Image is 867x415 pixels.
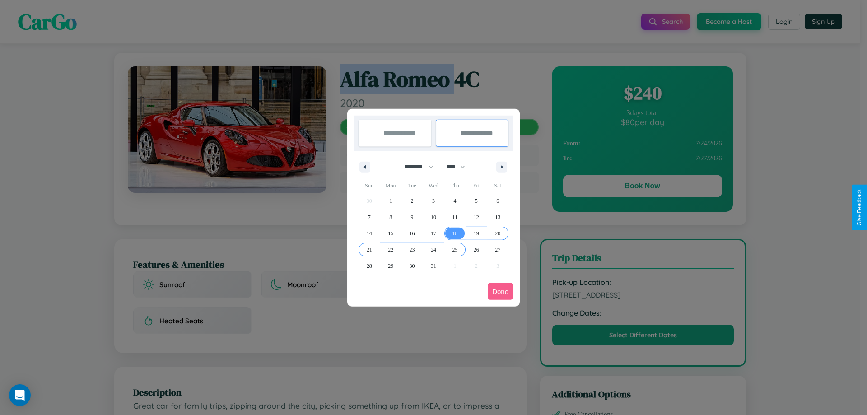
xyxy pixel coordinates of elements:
button: 9 [401,209,423,225]
span: Thu [444,178,466,193]
span: 5 [475,193,478,209]
span: 13 [495,209,500,225]
span: 30 [410,258,415,274]
span: 6 [496,193,499,209]
button: 7 [359,209,380,225]
div: Give Feedback [856,189,862,226]
button: 22 [380,242,401,258]
span: 23 [410,242,415,258]
button: 1 [380,193,401,209]
span: 8 [389,209,392,225]
button: 5 [466,193,487,209]
button: 23 [401,242,423,258]
span: Tue [401,178,423,193]
button: Done [488,283,513,300]
button: 15 [380,225,401,242]
button: 29 [380,258,401,274]
span: 14 [367,225,372,242]
button: 24 [423,242,444,258]
button: 28 [359,258,380,274]
button: 6 [487,193,508,209]
button: 3 [423,193,444,209]
span: 24 [431,242,436,258]
span: 22 [388,242,393,258]
button: 20 [487,225,508,242]
span: 21 [367,242,372,258]
span: 15 [388,225,393,242]
span: 11 [452,209,458,225]
button: 27 [487,242,508,258]
span: 19 [474,225,479,242]
span: 27 [495,242,500,258]
span: 18 [452,225,457,242]
span: 4 [453,193,456,209]
button: 16 [401,225,423,242]
span: Sun [359,178,380,193]
span: 10 [431,209,436,225]
button: 21 [359,242,380,258]
button: 30 [401,258,423,274]
span: Mon [380,178,401,193]
button: 25 [444,242,466,258]
button: 31 [423,258,444,274]
button: 19 [466,225,487,242]
span: 20 [495,225,500,242]
span: Sat [487,178,508,193]
span: 9 [411,209,414,225]
span: 3 [432,193,435,209]
span: 29 [388,258,393,274]
button: 2 [401,193,423,209]
span: 26 [474,242,479,258]
span: 25 [452,242,457,258]
button: 14 [359,225,380,242]
button: 26 [466,242,487,258]
span: 12 [474,209,479,225]
button: 18 [444,225,466,242]
span: 17 [431,225,436,242]
span: 28 [367,258,372,274]
button: 8 [380,209,401,225]
span: Wed [423,178,444,193]
span: 16 [410,225,415,242]
button: 10 [423,209,444,225]
span: 7 [368,209,371,225]
span: 31 [431,258,436,274]
button: 13 [487,209,508,225]
span: 1 [389,193,392,209]
span: 2 [411,193,414,209]
button: 11 [444,209,466,225]
button: 12 [466,209,487,225]
button: 17 [423,225,444,242]
span: Fri [466,178,487,193]
button: 4 [444,193,466,209]
div: Open Intercom Messenger [9,384,31,406]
